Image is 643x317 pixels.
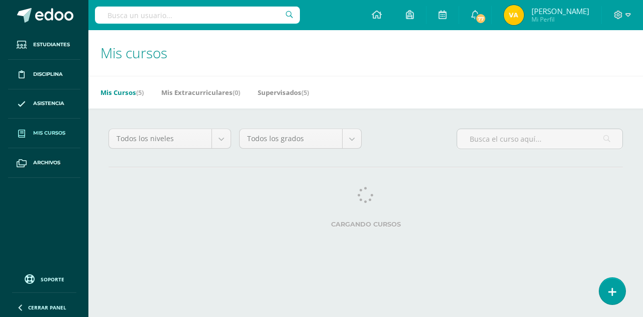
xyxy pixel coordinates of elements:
[8,148,80,178] a: Archivos
[258,84,309,100] a: Supervisados(5)
[531,15,589,24] span: Mi Perfil
[8,89,80,119] a: Asistencia
[100,84,144,100] a: Mis Cursos(5)
[28,304,66,311] span: Cerrar panel
[109,129,231,148] a: Todos los niveles
[531,6,589,16] span: [PERSON_NAME]
[95,7,300,24] input: Busca un usuario...
[109,221,623,228] label: Cargando cursos
[247,129,335,148] span: Todos los grados
[136,88,144,97] span: (5)
[33,129,65,137] span: Mis cursos
[233,88,240,97] span: (0)
[33,41,70,49] span: Estudiantes
[8,60,80,89] a: Disciplina
[12,272,76,285] a: Soporte
[161,84,240,100] a: Mis Extracurriculares(0)
[240,129,361,148] a: Todos los grados
[8,119,80,148] a: Mis cursos
[475,13,486,24] span: 77
[33,159,60,167] span: Archivos
[504,5,524,25] img: 20684a54e731ddf668435bcf16b32601.png
[33,70,63,78] span: Disciplina
[33,99,64,108] span: Asistencia
[8,30,80,60] a: Estudiantes
[100,43,167,62] span: Mis cursos
[117,129,204,148] span: Todos los niveles
[41,276,64,283] span: Soporte
[301,88,309,97] span: (5)
[457,129,622,149] input: Busca el curso aquí...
